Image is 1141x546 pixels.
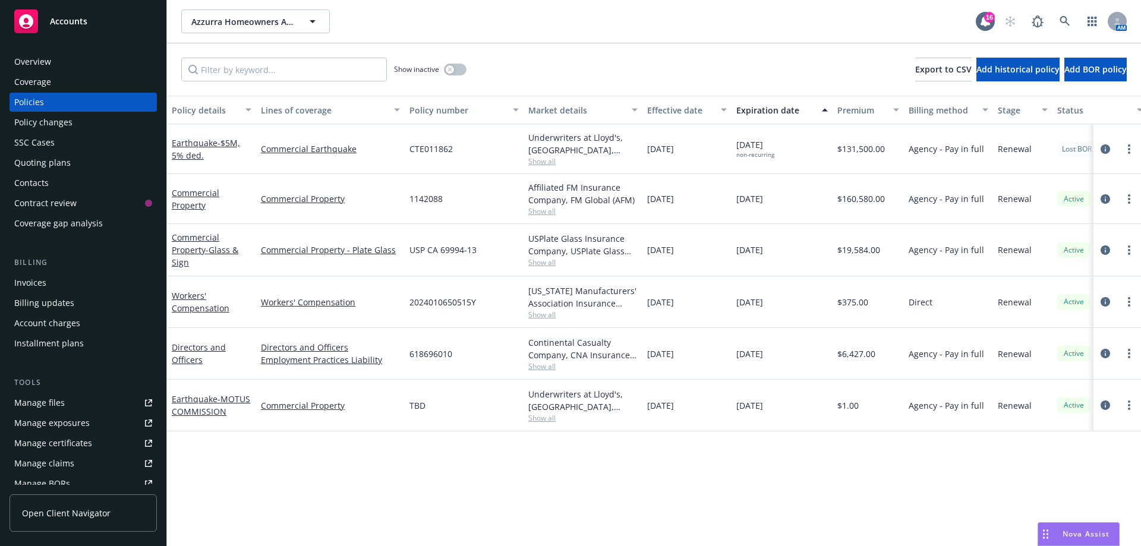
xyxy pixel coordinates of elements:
[181,10,330,33] button: Azzurra Homeowners Association
[736,348,763,360] span: [DATE]
[998,348,1032,360] span: Renewal
[976,58,1060,81] button: Add historical policy
[1122,142,1136,156] a: more
[409,104,506,116] div: Policy number
[984,12,995,23] div: 16
[998,244,1032,256] span: Renewal
[10,474,157,493] a: Manage BORs
[10,334,157,353] a: Installment plans
[10,72,157,91] a: Coverage
[909,143,984,155] span: Agency - Pay in full
[14,414,90,433] div: Manage exposures
[736,296,763,308] span: [DATE]
[172,244,238,268] span: - Glass & Sign
[409,348,452,360] span: 618696010
[909,244,984,256] span: Agency - Pay in full
[736,399,763,412] span: [DATE]
[10,93,157,112] a: Policies
[10,5,157,38] a: Accounts
[172,187,219,211] a: Commercial Property
[10,153,157,172] a: Quoting plans
[10,52,157,71] a: Overview
[998,104,1035,116] div: Stage
[1122,398,1136,412] a: more
[736,244,763,256] span: [DATE]
[14,153,71,172] div: Quoting plans
[904,96,993,124] button: Billing method
[409,296,476,308] span: 2024010650515Y
[261,104,387,116] div: Lines of coverage
[409,143,453,155] span: CTE011862
[833,96,904,124] button: Premium
[409,192,443,205] span: 1142088
[647,244,674,256] span: [DATE]
[1057,104,1130,116] div: Status
[1038,522,1120,546] button: Nova Assist
[998,143,1032,155] span: Renewal
[528,181,638,206] div: Affiliated FM Insurance Company, FM Global (AFM)
[1062,245,1086,255] span: Active
[10,434,157,453] a: Manage certificates
[998,10,1022,33] a: Start snowing
[736,138,774,159] span: [DATE]
[1053,10,1077,33] a: Search
[172,137,240,161] span: - $5M, 5% ded.
[10,314,157,333] a: Account charges
[647,348,674,360] span: [DATE]
[528,310,638,320] span: Show all
[1038,523,1053,545] div: Drag to move
[647,192,674,205] span: [DATE]
[1062,194,1086,204] span: Active
[1080,10,1104,33] a: Switch app
[528,388,638,413] div: Underwriters at Lloyd's, [GEOGRAPHIC_DATA], [PERSON_NAME] of [GEOGRAPHIC_DATA]
[10,113,157,132] a: Policy changes
[409,399,425,412] span: TBD
[172,104,238,116] div: Policy details
[191,15,294,28] span: Azzurra Homeowners Association
[172,342,226,365] a: Directors and Officers
[1098,243,1112,257] a: circleInformation
[167,96,256,124] button: Policy details
[1122,192,1136,206] a: more
[256,96,405,124] button: Lines of coverage
[10,257,157,269] div: Billing
[14,113,73,132] div: Policy changes
[1064,64,1127,75] span: Add BOR policy
[14,52,51,71] div: Overview
[528,336,638,361] div: Continental Casualty Company, CNA Insurance, [PERSON_NAME] Insurance
[10,214,157,233] a: Coverage gap analysis
[736,192,763,205] span: [DATE]
[1098,398,1112,412] a: circleInformation
[172,393,250,417] span: - MOTUS COMMISSION
[647,399,674,412] span: [DATE]
[1122,295,1136,309] a: more
[14,93,44,112] div: Policies
[998,296,1032,308] span: Renewal
[394,64,439,74] span: Show inactive
[837,296,868,308] span: $375.00
[10,414,157,433] span: Manage exposures
[837,244,880,256] span: $19,584.00
[14,214,103,233] div: Coverage gap analysis
[837,348,875,360] span: $6,427.00
[998,192,1032,205] span: Renewal
[10,393,157,412] a: Manage files
[528,361,638,371] span: Show all
[10,173,157,192] a: Contacts
[405,96,524,124] button: Policy number
[10,133,157,152] a: SSC Cases
[261,341,400,354] a: Directors and Officers
[14,293,74,313] div: Billing updates
[528,131,638,156] div: Underwriters at Lloyd's, [GEOGRAPHIC_DATA], [PERSON_NAME] of [GEOGRAPHIC_DATA], [GEOGRAPHIC_DATA]
[1098,295,1112,309] a: circleInformation
[172,232,238,268] a: Commercial Property
[14,173,49,192] div: Contacts
[528,156,638,166] span: Show all
[736,104,815,116] div: Expiration date
[14,72,51,91] div: Coverage
[172,290,229,314] a: Workers' Compensation
[642,96,732,124] button: Effective date
[647,143,674,155] span: [DATE]
[14,474,70,493] div: Manage BORs
[14,133,55,152] div: SSC Cases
